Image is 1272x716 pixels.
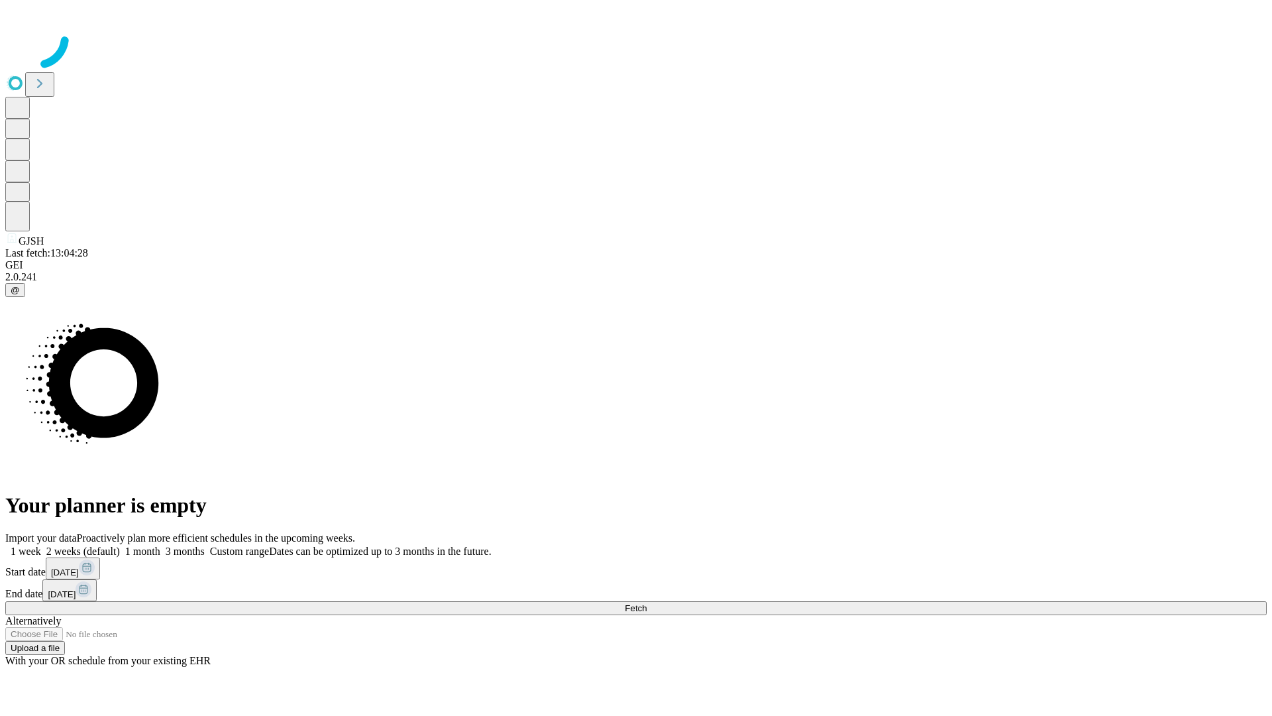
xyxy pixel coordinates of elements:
[5,615,61,626] span: Alternatively
[77,532,355,544] span: Proactively plan more efficient schedules in the upcoming weeks.
[11,285,20,295] span: @
[5,283,25,297] button: @
[125,546,160,557] span: 1 month
[5,641,65,655] button: Upload a file
[5,601,1267,615] button: Fetch
[11,546,41,557] span: 1 week
[5,579,1267,601] div: End date
[46,558,100,579] button: [DATE]
[625,603,647,613] span: Fetch
[48,589,76,599] span: [DATE]
[46,546,120,557] span: 2 weeks (default)
[5,271,1267,283] div: 2.0.241
[5,493,1267,518] h1: Your planner is empty
[5,532,77,544] span: Import your data
[19,235,44,247] span: GJSH
[269,546,491,557] span: Dates can be optimized up to 3 months in the future.
[5,655,211,666] span: With your OR schedule from your existing EHR
[5,247,88,259] span: Last fetch: 13:04:28
[5,259,1267,271] div: GEI
[210,546,269,557] span: Custom range
[5,558,1267,579] div: Start date
[42,579,97,601] button: [DATE]
[51,567,79,577] span: [DATE]
[166,546,205,557] span: 3 months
